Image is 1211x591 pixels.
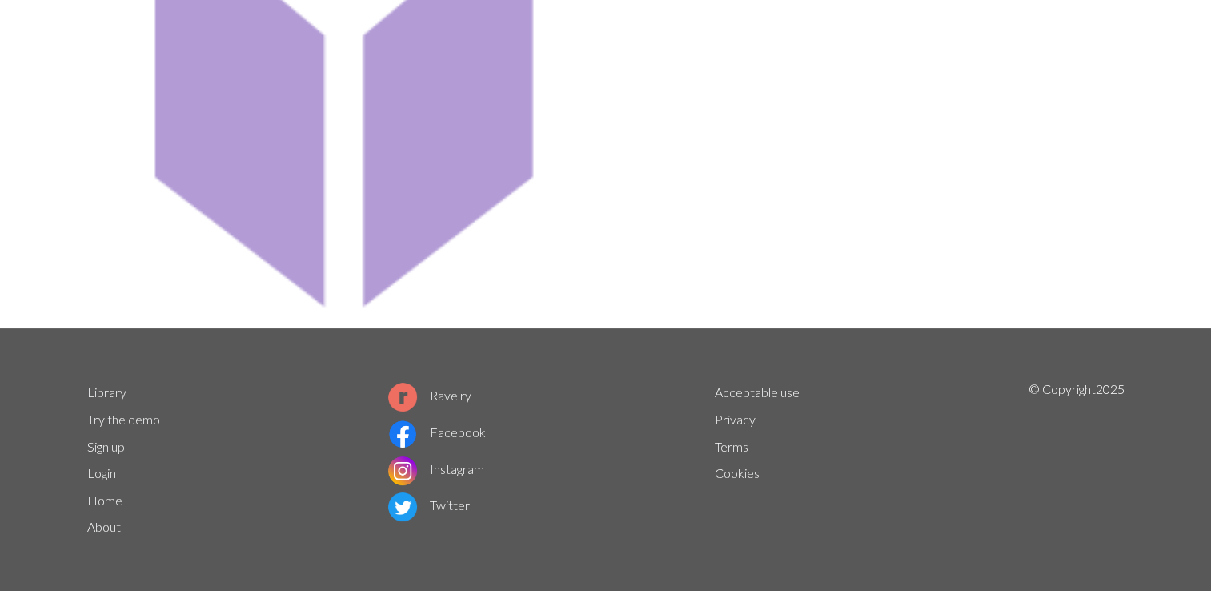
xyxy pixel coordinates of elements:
[87,384,126,400] a: Library
[87,412,160,427] a: Try the demo
[388,388,471,403] a: Ravelry
[87,492,122,508] a: Home
[715,439,748,454] a: Terms
[388,461,484,476] a: Instagram
[388,497,470,513] a: Twitter
[87,465,116,480] a: Login
[715,384,800,400] a: Acceptable use
[87,439,125,454] a: Sign up
[715,412,756,427] a: Privacy
[388,424,486,440] a: Facebook
[388,492,417,521] img: Twitter logo
[388,420,417,448] img: Facebook logo
[1028,380,1124,541] p: © Copyright 2025
[388,383,417,412] img: Ravelry logo
[715,465,760,480] a: Cookies
[388,456,417,485] img: Instagram logo
[87,519,121,534] a: About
